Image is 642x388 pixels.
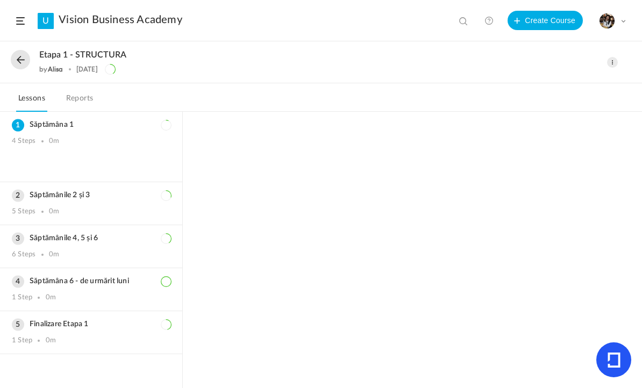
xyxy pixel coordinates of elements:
h3: Săptămâna 1 [12,120,170,130]
button: Create Course [508,11,583,30]
div: 1 Step [12,336,32,345]
div: 0m [49,207,59,216]
div: [DATE] [76,66,98,73]
a: U [38,13,54,29]
div: by [39,66,63,73]
div: 6 Steps [12,250,35,259]
div: 0m [46,293,56,302]
div: 1 Step [12,293,32,302]
a: Lessons [16,91,47,112]
a: Vision Business Academy [59,13,182,26]
div: 0m [49,250,59,259]
div: 4 Steps [12,137,35,146]
img: tempimagehs7pti.png [600,13,615,28]
div: 0m [49,137,59,146]
h3: Săptămâna 6 - de urmărit luni [12,277,170,286]
span: Etapa 1 - STRUCTURA [39,50,126,60]
h3: Săptămânile 2 și 3 [12,191,170,200]
h3: Săptămânile 4, 5 și 6 [12,234,170,243]
div: 5 Steps [12,207,35,216]
a: Reports [64,91,96,112]
a: Alisa [48,65,63,73]
div: 0m [46,336,56,345]
h3: Finalizare Etapa 1 [12,320,170,329]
